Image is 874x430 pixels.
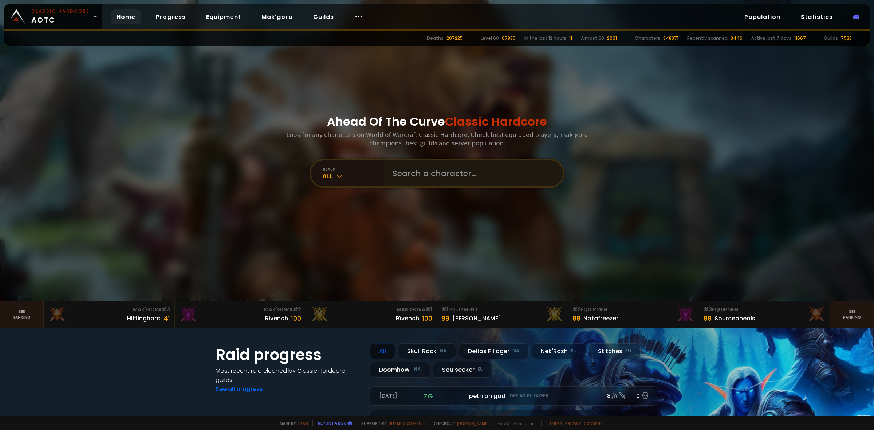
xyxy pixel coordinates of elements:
span: # 3 [162,306,170,313]
div: Rivench [265,314,288,323]
span: Made by [275,421,308,426]
span: # 2 [293,306,301,313]
a: Progress [150,9,192,24]
a: #1Equipment89[PERSON_NAME] [437,301,568,328]
div: Sourceoheals [714,314,755,323]
div: Mak'Gora [179,306,301,313]
a: a fan [297,421,308,426]
div: 207225 [446,35,463,42]
div: Notafreezer [583,314,618,323]
h4: Most recent raid cleaned by Classic Hardcore guilds [216,366,361,384]
a: Equipment [200,9,247,24]
a: See all progress [216,385,263,393]
div: Equipment [441,306,563,313]
div: 2091 [607,35,617,42]
a: Buy me a coffee [389,421,425,426]
small: NA [512,347,520,355]
small: EU [477,366,484,373]
div: Deaths [427,35,444,42]
span: Checkout [429,421,489,426]
div: Guilds [824,35,838,42]
a: Privacy [565,421,581,426]
div: All [323,172,384,180]
div: Mak'Gora [310,306,432,313]
small: NA [414,366,421,373]
a: [DOMAIN_NAME] [457,421,489,426]
a: Mak'Gora#1Rîvench100 [306,301,437,328]
div: [PERSON_NAME] [452,314,501,323]
a: Classic HardcoreAOTC [4,4,102,29]
div: 11667 [794,35,806,42]
div: Skull Rock [398,343,456,359]
a: Home [111,9,141,24]
span: v. d752d5 - production [493,421,537,426]
div: Doomhowl [370,362,430,378]
span: Support me, [357,421,425,426]
div: Hittinghard [127,314,161,323]
span: AOTC [31,8,90,25]
h1: Raid progress [216,343,361,366]
div: 67885 [502,35,516,42]
div: Rîvench [396,314,419,323]
a: Seeranking [830,301,874,328]
div: 88 [704,313,712,323]
small: EU [571,347,577,355]
a: #2Equipment88Notafreezer [568,301,699,328]
a: Statistics [795,9,839,24]
div: 100 [422,313,432,323]
div: Equipment [572,306,694,313]
div: 88 [572,313,580,323]
div: 3446 [731,35,743,42]
div: All [370,343,395,359]
a: Mak'Gora#2Rivench100 [175,301,306,328]
span: # 1 [441,306,448,313]
a: Terms [549,421,562,426]
a: Population [739,9,786,24]
span: Classic Hardcore [445,113,547,130]
div: 848371 [663,35,678,42]
span: # 2 [572,306,581,313]
div: 7538 [841,35,852,42]
div: 11 [569,35,572,42]
div: 41 [164,313,170,323]
div: Soulseeker [433,362,493,378]
a: Report a bug [318,420,346,426]
div: realm [323,166,384,172]
a: [DATE]zgpetri on godDefias Pillager8 /90 [370,386,658,406]
a: Guilds [307,9,340,24]
span: # 1 [425,306,432,313]
div: 100 [291,313,301,323]
div: Level 60 [481,35,499,42]
div: Characters [635,35,660,42]
div: Recently scanned [687,35,728,42]
a: [DATE]roaqpetri on godDefias Pillager5 /60 [370,410,658,429]
a: Mak'Gora#3Hittinghard41 [44,301,175,328]
small: EU [625,347,631,355]
small: Classic Hardcore [31,8,90,15]
a: Mak'gora [256,9,299,24]
h3: Look for any characters on World of Warcraft Classic Hardcore. Check best equipped players, mak'g... [283,130,591,147]
div: Active last 7 days [751,35,791,42]
div: Defias Pillager [459,343,529,359]
div: Nek'Rosh [532,343,586,359]
div: Equipment [704,306,826,313]
div: Mak'Gora [48,306,170,313]
div: Stitches [589,343,641,359]
div: 89 [441,313,449,323]
h1: Ahead Of The Curve [327,113,547,130]
div: In the last 12 hours [524,35,566,42]
div: Almost 60 [581,35,604,42]
a: #3Equipment88Sourceoheals [699,301,830,328]
input: Search a character... [388,160,554,186]
a: Consent [584,421,603,426]
small: NA [440,347,447,355]
span: # 3 [704,306,712,313]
